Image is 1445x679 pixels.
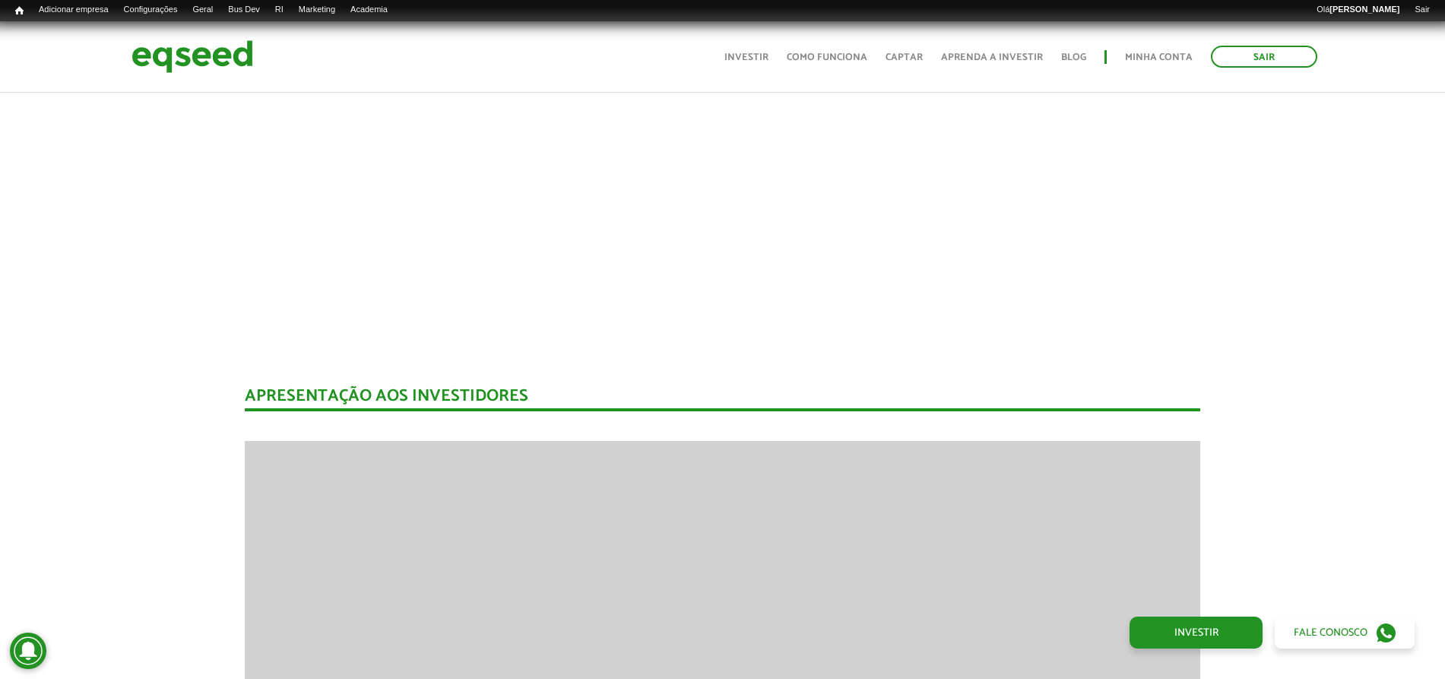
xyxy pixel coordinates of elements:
[1130,617,1263,649] a: Investir
[220,4,268,16] a: Bus Dev
[291,4,343,16] a: Marketing
[116,4,185,16] a: Configurações
[185,4,220,16] a: Geral
[8,4,31,18] a: Início
[1329,5,1399,14] strong: [PERSON_NAME]
[1061,52,1086,62] a: Blog
[1125,52,1193,62] a: Minha conta
[268,4,291,16] a: RI
[787,52,867,62] a: Como funciona
[724,52,768,62] a: Investir
[31,4,116,16] a: Adicionar empresa
[886,52,923,62] a: Captar
[245,388,1200,411] div: Apresentação aos investidores
[1275,617,1415,649] a: Fale conosco
[132,36,253,77] img: EqSeed
[343,4,395,16] a: Academia
[15,5,24,16] span: Início
[1407,4,1437,16] a: Sair
[941,52,1043,62] a: Aprenda a investir
[1211,46,1317,68] a: Sair
[1309,4,1407,16] a: Olá[PERSON_NAME]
